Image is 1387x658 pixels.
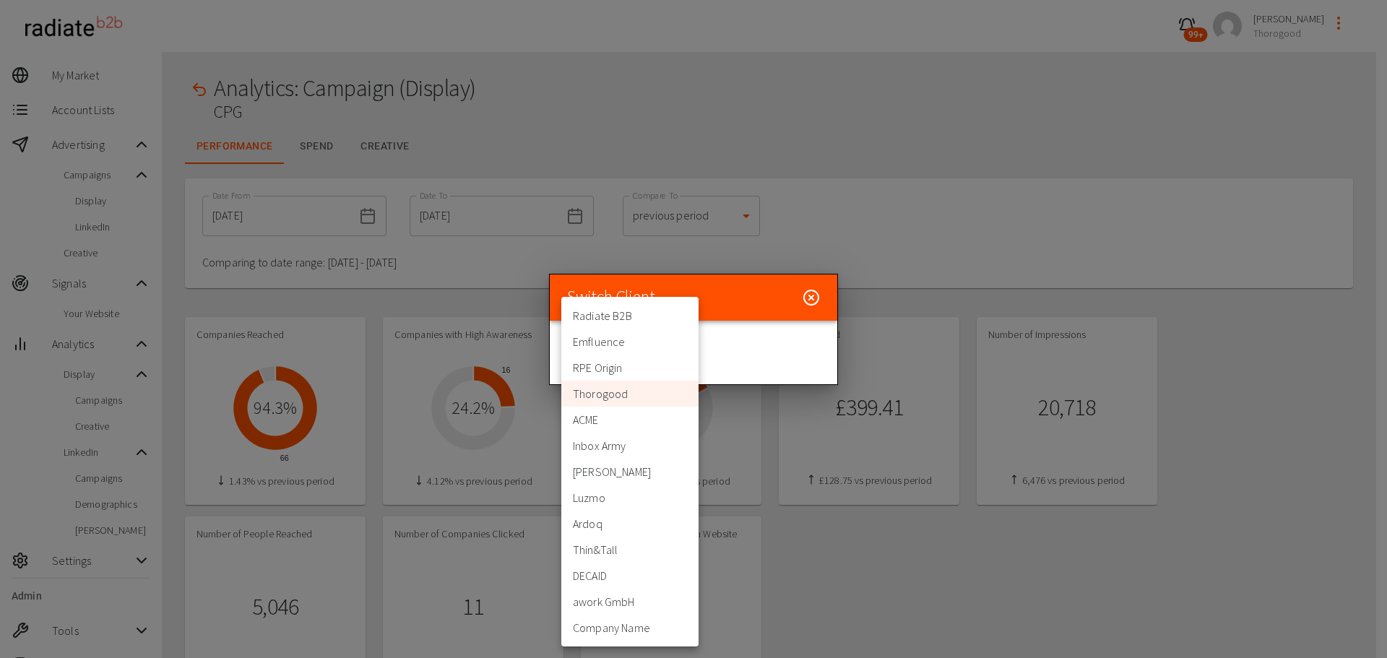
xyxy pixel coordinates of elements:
[561,303,699,329] li: Radiate B2B
[561,459,699,485] li: [PERSON_NAME]
[561,485,699,511] li: Luzmo
[561,329,699,355] li: Emfluence
[561,511,699,537] li: Ardoq
[561,589,699,615] li: awork GmbH
[561,537,699,563] li: Thin&Tall
[561,563,699,589] li: DECAID
[561,355,699,381] li: RPE Origin
[561,381,699,407] li: Thorogood
[561,615,699,641] li: Company Name
[561,433,699,459] li: Inbox Army
[561,407,699,433] li: ACME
